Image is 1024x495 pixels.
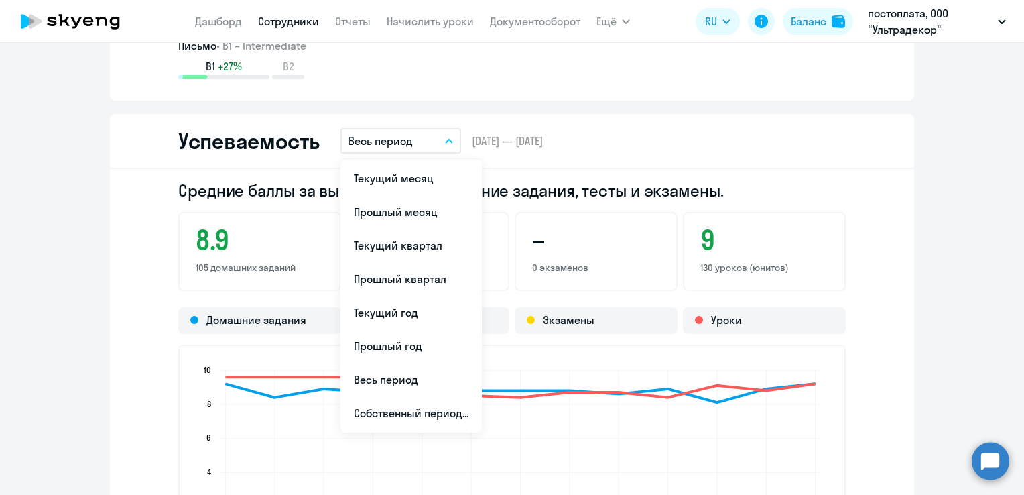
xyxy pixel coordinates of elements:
text: 10 [204,365,211,375]
button: Весь период [340,128,461,154]
span: • B1 – Intermediate [216,39,306,52]
h3: – [532,224,660,256]
a: Сотрудники [258,15,319,28]
text: 4 [207,467,211,477]
span: B2 [283,59,294,74]
span: [DATE] — [DATE] [472,133,543,148]
p: постоплата, ООО "Ультрадекор" [868,5,993,38]
button: RU [696,8,740,35]
p: Весь период [348,133,413,149]
span: RU [705,13,717,30]
div: Экзамены [515,307,678,334]
button: Балансbalance [783,8,853,35]
ul: Ещё [340,159,482,433]
p: 0 экзаменов [532,262,660,274]
h2: Средние баллы за выполненные домашние задания, тесты и экзамены. [178,180,846,201]
span: +27% [218,59,242,74]
button: Ещё [596,8,630,35]
div: Баланс [791,13,826,30]
h3: Письмо [178,38,846,54]
span: B1 [206,59,215,74]
text: 6 [206,433,211,443]
text: 8 [207,399,211,409]
p: 130 уроков (юнитов) [700,262,828,274]
img: balance [832,15,845,28]
div: Домашние задания [178,307,341,334]
div: Уроки [683,307,846,334]
a: Отчеты [335,15,371,28]
h2: Успеваемость [178,127,319,154]
h3: 9 [700,224,828,256]
button: постоплата, ООО "Ультрадекор" [861,5,1013,38]
p: 105 домашних заданий [196,262,324,274]
a: Начислить уроки [387,15,474,28]
a: Дашборд [195,15,242,28]
a: Документооборот [490,15,580,28]
span: Ещё [596,13,617,30]
h3: 8.9 [196,224,324,256]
